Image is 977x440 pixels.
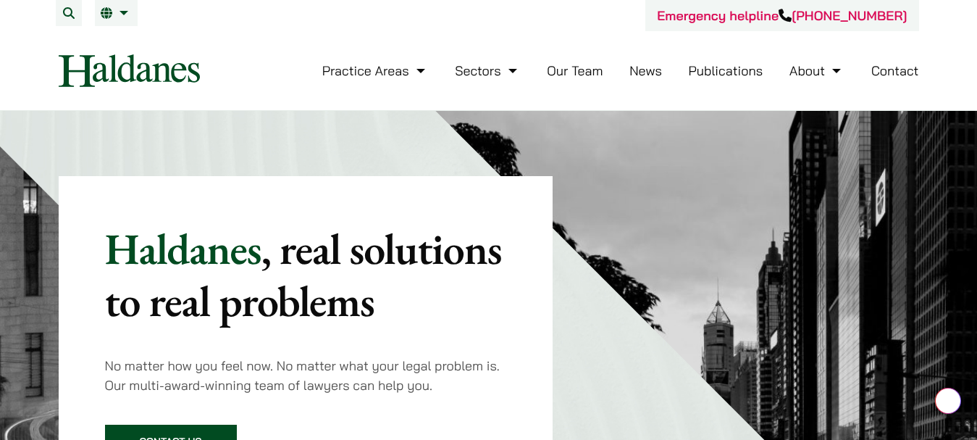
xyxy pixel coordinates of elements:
a: Emergency helpline[PHONE_NUMBER] [657,7,907,24]
mark: , real solutions to real problems [105,220,502,329]
a: News [629,62,662,79]
a: Sectors [455,62,520,79]
a: Our Team [547,62,603,79]
a: About [789,62,844,79]
a: Practice Areas [322,62,429,79]
a: EN [101,7,132,19]
p: No matter how you feel now. No matter what your legal problem is. Our multi-award-winning team of... [105,356,507,395]
p: Haldanes [105,223,507,327]
img: Logo of Haldanes [59,54,200,87]
a: Publications [689,62,763,79]
a: Contact [871,62,919,79]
